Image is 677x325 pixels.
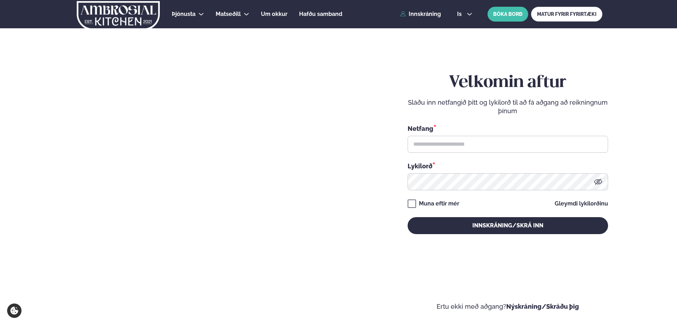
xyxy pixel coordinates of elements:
[261,10,287,18] a: Um okkur
[172,10,195,18] a: Þjónusta
[76,1,161,30] img: logo
[299,11,342,17] span: Hafðu samband
[451,11,478,17] button: is
[506,303,579,310] a: Nýskráning/Skráðu þig
[21,198,168,257] h2: Velkomin á Ambrosial kitchen!
[408,73,608,93] h2: Velkomin aftur
[299,10,342,18] a: Hafðu samband
[488,7,528,22] button: BÓKA BORÐ
[172,11,195,17] span: Þjónusta
[457,11,464,17] span: is
[7,303,22,318] a: Cookie settings
[531,7,602,22] a: MATUR FYRIR FYRIRTÆKI
[360,302,656,311] p: Ertu ekki með aðgang?
[216,10,241,18] a: Matseðill
[261,11,287,17] span: Um okkur
[400,11,441,17] a: Innskráning
[408,161,608,170] div: Lykilorð
[555,201,608,207] a: Gleymdi lykilorðinu
[216,11,241,17] span: Matseðill
[21,266,168,283] p: Ef eitthvað sameinar fólk, þá er [PERSON_NAME] matarferðalag.
[408,217,608,234] button: Innskráning/Skrá inn
[408,124,608,133] div: Netfang
[408,98,608,115] p: Sláðu inn netfangið þitt og lykilorð til að fá aðgang að reikningnum þínum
